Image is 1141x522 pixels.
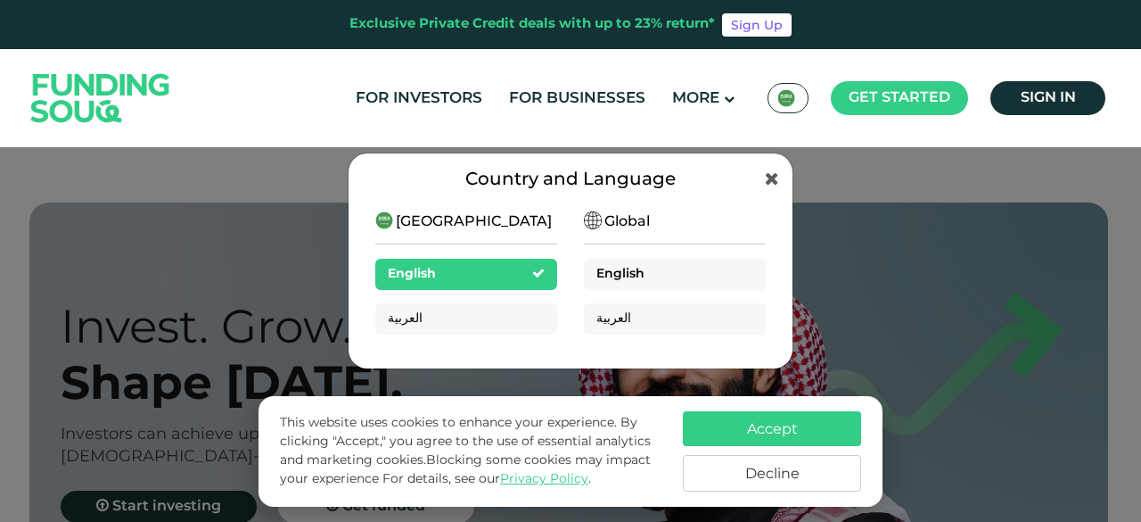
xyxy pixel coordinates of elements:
[683,455,861,492] button: Decline
[777,89,795,107] img: SA Flag
[351,84,487,113] a: For Investors
[990,81,1105,115] a: Sign in
[1021,91,1076,104] span: Sign in
[596,268,644,280] span: English
[604,211,650,233] span: Global
[505,84,650,113] a: For Businesses
[388,312,423,325] span: العربية
[596,312,631,325] span: العربية
[375,211,393,229] img: SA Flag
[13,53,188,143] img: Logo
[672,91,719,106] span: More
[280,414,665,489] p: This website uses cookies to enhance your experience. By clicking "Accept," you agree to the use ...
[396,211,552,233] span: [GEOGRAPHIC_DATA]
[722,13,792,37] a: Sign Up
[388,268,436,280] span: English
[280,454,651,485] span: Blocking some cookies may impact your experience
[382,473,591,485] span: For details, see our .
[500,473,588,485] a: Privacy Policy
[849,91,950,104] span: Get started
[349,14,715,35] div: Exclusive Private Credit deals with up to 23% return*
[584,211,602,229] img: SA Flag
[375,167,766,194] div: Country and Language
[683,411,861,446] button: Accept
